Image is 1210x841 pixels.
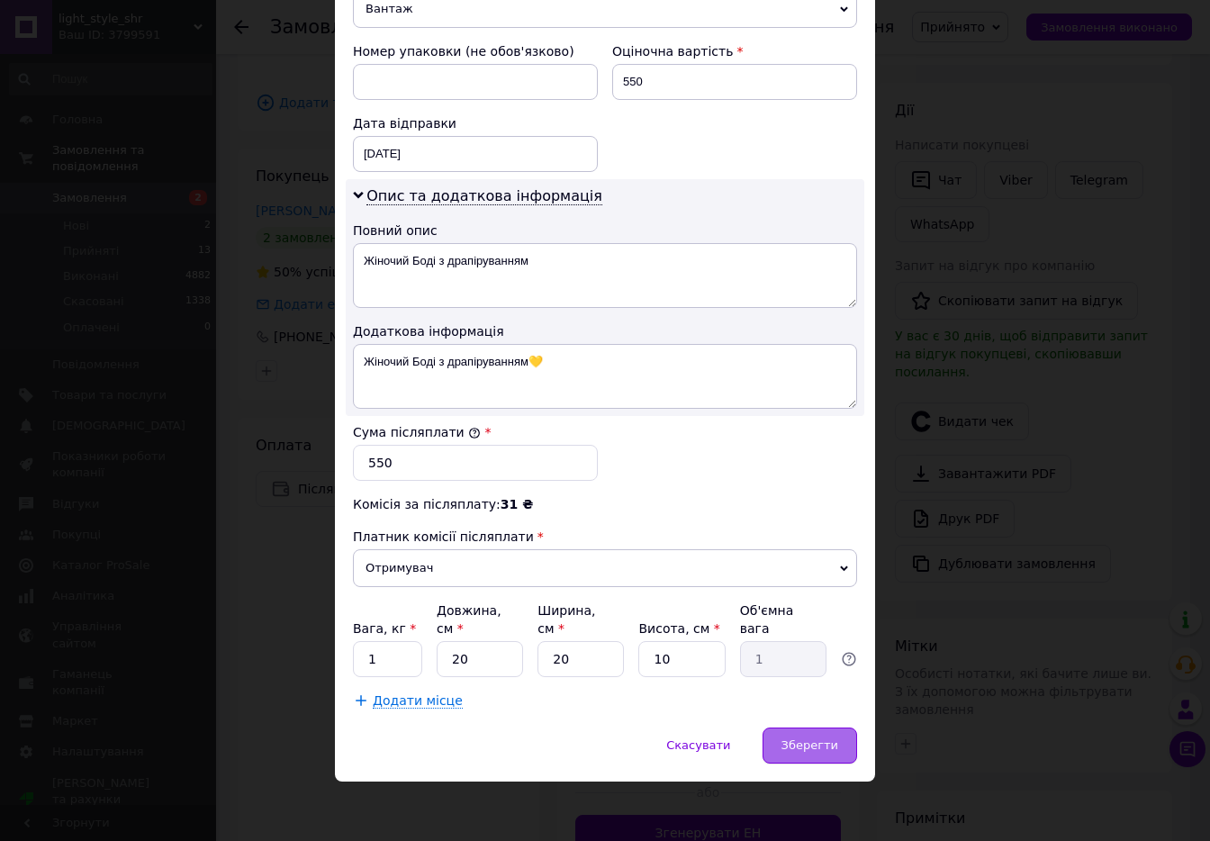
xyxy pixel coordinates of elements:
[781,738,838,752] span: Зберегти
[353,344,857,409] textarea: Жіночий Боді з драпіруванням💛
[353,243,857,308] textarea: Жіночий Боді з драпіруванням
[612,42,857,60] div: Оціночна вартість
[638,621,719,636] label: Висота, см
[353,425,481,439] label: Сума післяплати
[353,222,857,240] div: Повний опис
[666,738,730,752] span: Скасувати
[353,495,857,513] div: Комісія за післяплату:
[373,693,463,709] span: Додати місце
[537,603,595,636] label: Ширина, см
[353,529,534,544] span: Платник комісії післяплати
[366,187,602,205] span: Опис та додаткова інформація
[353,42,598,60] div: Номер упаковки (не обов'язково)
[353,549,857,587] span: Отримувач
[437,603,501,636] label: Довжина, см
[501,497,533,511] span: 31 ₴
[740,601,826,638] div: Об'ємна вага
[353,322,857,340] div: Додаткова інформація
[353,114,598,132] div: Дата відправки
[353,621,416,636] label: Вага, кг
